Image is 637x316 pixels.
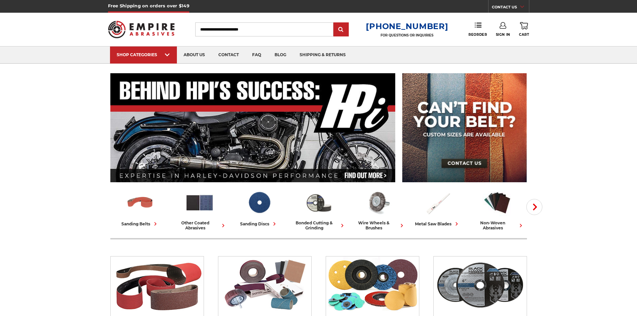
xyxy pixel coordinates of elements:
img: Bonded Cutting & Grinding [304,188,333,217]
img: Metal Saw Blades [423,188,452,217]
img: Sanding Discs [326,256,419,313]
div: metal saw blades [415,220,460,227]
img: Non-woven Abrasives [483,188,512,217]
a: non-woven abrasives [470,188,524,230]
button: Next [526,199,542,215]
div: sanding discs [240,220,278,227]
div: other coated abrasives [173,220,227,230]
a: Reorder [468,22,487,36]
div: sanding belts [121,220,159,227]
span: Cart [519,32,529,37]
img: Sanding Belts [125,188,155,217]
a: sanding discs [232,188,286,227]
a: about us [177,46,212,64]
span: Reorder [468,32,487,37]
a: [PHONE_NUMBER] [366,21,448,31]
a: shipping & returns [293,46,352,64]
a: contact [212,46,245,64]
a: faq [245,46,268,64]
img: Sanding Discs [244,188,274,217]
img: Bonded Cutting & Grinding [434,256,527,313]
a: wire wheels & brushes [351,188,405,230]
span: Sign In [496,32,510,37]
a: metal saw blades [411,188,465,227]
a: CONTACT US [492,3,529,13]
div: bonded cutting & grinding [292,220,346,230]
img: Sanding Belts [111,256,204,313]
img: Banner for an interview featuring Horsepower Inc who makes Harley performance upgrades featured o... [110,73,396,182]
a: other coated abrasives [173,188,227,230]
img: Wire Wheels & Brushes [363,188,393,217]
img: Other Coated Abrasives [185,188,214,217]
img: Other Coated Abrasives [218,256,311,313]
a: Cart [519,22,529,37]
a: bonded cutting & grinding [292,188,346,230]
img: Empire Abrasives [108,16,175,42]
a: blog [268,46,293,64]
div: SHOP CATEGORIES [117,52,170,57]
div: wire wheels & brushes [351,220,405,230]
p: FOR QUESTIONS OR INQUIRIES [366,33,448,37]
a: sanding belts [113,188,167,227]
div: non-woven abrasives [470,220,524,230]
img: promo banner for custom belts. [402,73,527,182]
